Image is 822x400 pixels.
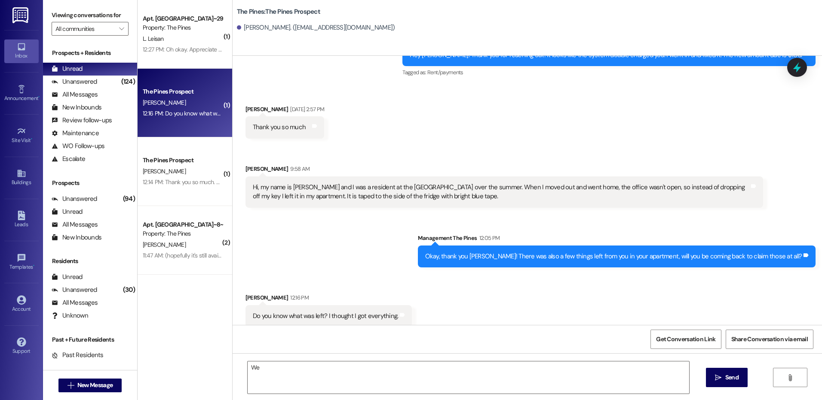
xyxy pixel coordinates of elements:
[58,379,122,392] button: New Message
[288,164,310,173] div: 9:58 AM
[43,179,137,188] div: Prospects
[119,75,137,88] div: (124)
[288,105,324,114] div: [DATE] 2:57 PM
[143,23,222,32] div: Property: The Pines
[143,45,556,53] div: 12:27 PM: Oh okay. Appreciate it Sir. By the way do you have my address? If not it's : [STREET_AD...
[245,164,763,176] div: [PERSON_NAME]
[656,335,715,344] span: Get Conversation Link
[52,64,83,73] div: Unread
[43,257,137,266] div: Residents
[52,129,99,138] div: Maintenance
[52,103,101,112] div: New Inbounds
[253,183,749,201] div: Hi, my name is [PERSON_NAME] and I was a resident at the [GEOGRAPHIC_DATA] over the summer. When ...
[143,252,234,259] div: 11:47 AM: (hopefully it's still available?)
[52,364,110,373] div: Future Residents
[143,167,186,175] span: [PERSON_NAME]
[143,14,222,23] div: Apt. [GEOGRAPHIC_DATA]~29~D, 1 The Pines (Men's) South
[52,285,97,294] div: Unanswered
[245,105,324,117] div: [PERSON_NAME]
[4,39,39,63] a: Inbox
[119,25,124,32] i: 
[33,263,34,269] span: •
[52,298,98,307] div: All Messages
[425,252,802,261] div: Okay, thank you [PERSON_NAME]! There was also a few things left from you in your apartment, will ...
[477,233,500,242] div: 12:05 PM
[650,330,721,349] button: Get Conversation Link
[52,207,83,216] div: Unread
[121,283,137,297] div: (30)
[4,166,39,189] a: Buildings
[52,220,98,229] div: All Messages
[4,124,39,147] a: Site Visit •
[143,99,186,106] span: [PERSON_NAME]
[418,233,816,245] div: Management The Pines
[427,69,463,76] span: Rent/payments
[38,94,40,100] span: •
[143,109,299,117] div: 12:16 PM: Do you know what was left? I thought I got everything.
[253,312,399,321] div: Do you know what was left? I thought I got everything.
[121,192,137,206] div: (94)
[253,123,306,132] div: Thank you so much
[143,241,186,248] span: [PERSON_NAME]
[55,22,115,36] input: All communities
[43,48,137,58] div: Prospects + Residents
[143,87,222,96] div: The Pines Prospect
[52,142,104,151] div: WO Follow-ups
[402,66,816,79] div: Tagged as:
[248,361,689,394] textarea: We
[12,7,30,23] img: ResiDesk Logo
[52,233,101,242] div: New Inbounds
[4,251,39,274] a: Templates •
[726,330,813,349] button: Share Conversation via email
[143,229,222,238] div: Property: The Pines
[787,374,793,381] i: 
[52,116,112,125] div: Review follow-ups
[52,155,85,164] div: Escalate
[237,7,320,16] b: The Pines: The Pines Prospect
[237,23,395,32] div: [PERSON_NAME]. ([EMAIL_ADDRESS][DOMAIN_NAME])
[4,208,39,231] a: Leads
[143,156,222,165] div: The Pines Prospect
[52,351,104,360] div: Past Residents
[143,35,164,42] span: L. Leisan
[715,374,721,381] i: 
[52,90,98,99] div: All Messages
[52,273,83,282] div: Unread
[725,373,739,382] span: Send
[731,335,808,344] span: Share Conversation via email
[288,293,309,302] div: 12:16 PM
[52,9,129,22] label: Viewing conversations for
[43,335,137,344] div: Past + Future Residents
[143,178,298,186] div: 12:14 PM: Thank you so much. The cleaner is here. We are in 28.
[52,77,97,86] div: Unanswered
[143,220,222,229] div: Apt. [GEOGRAPHIC_DATA]~8~B, 1 The Pines (Women's) North
[706,368,748,387] button: Send
[245,293,412,305] div: [PERSON_NAME]
[31,136,32,142] span: •
[77,381,113,390] span: New Message
[52,194,97,203] div: Unanswered
[4,335,39,358] a: Support
[4,293,39,316] a: Account
[52,311,88,320] div: Unknown
[67,382,74,389] i: 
